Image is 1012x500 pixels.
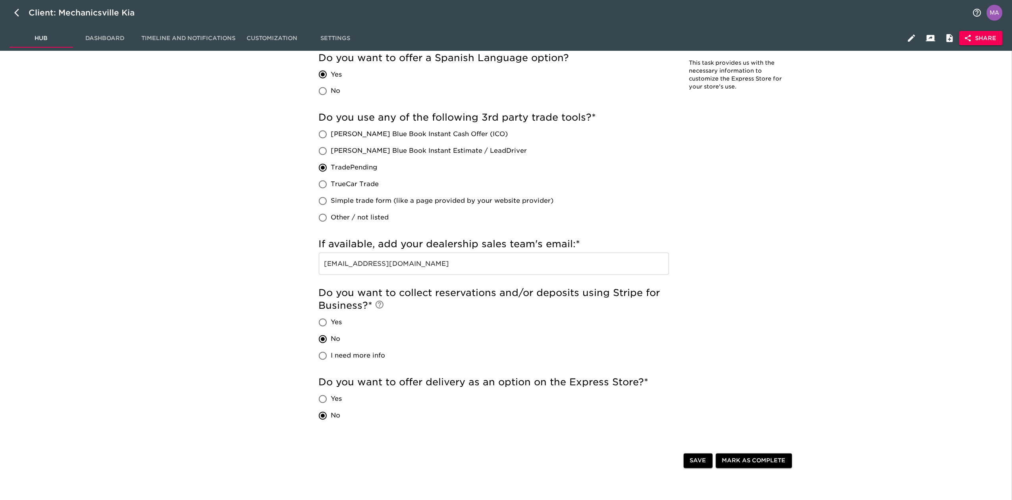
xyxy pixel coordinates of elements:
button: Save [684,454,713,468]
span: [PERSON_NAME] Blue Book Instant Cash Offer (ICO) [331,130,508,139]
span: No [331,411,341,421]
button: Share [959,31,1002,46]
button: Client View [921,29,940,48]
span: Yes [331,318,342,327]
h5: If available, add your dealership sales team's email: [319,238,669,251]
span: Simple trade form (like a page provided by your website provider) [331,196,554,206]
span: Mark as Complete [722,456,786,466]
h5: Do you want to offer delivery as an option on the Express Store? [319,376,669,389]
p: This task provides us with the necessary information to customize the Express Store for your stor... [689,59,785,91]
span: No [331,335,341,344]
span: Yes [331,394,342,404]
span: Hub [14,33,68,43]
button: Edit Hub [902,29,921,48]
span: Yes [331,70,342,79]
span: Other / not listed [331,213,389,223]
span: Share [966,33,996,43]
h5: Do you want to collect reservations and/or deposits using Stripe for Business? [319,287,669,312]
img: Profile [987,5,1002,21]
div: Client: Mechanicsville Kia [29,6,146,19]
h5: Do you use any of the following 3rd party trade tools? [319,112,669,124]
span: Customization [245,33,299,43]
span: Dashboard [78,33,132,43]
span: Settings [308,33,362,43]
span: Timeline and Notifications [141,33,235,43]
button: Internal Notes and Comments [940,29,959,48]
span: TrueCar Trade [331,180,379,189]
input: Example: salesteam@roadstertoyota.com [319,253,669,275]
span: Save [690,456,706,466]
span: TradePending [331,163,378,173]
h5: Do you want to offer a Spanish Language option? [319,52,669,64]
span: [PERSON_NAME] Blue Book Instant Estimate / LeadDriver [331,146,527,156]
span: No [331,87,341,96]
button: notifications [968,3,987,22]
button: Mark as Complete [716,454,792,468]
span: I need more info [331,351,386,361]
